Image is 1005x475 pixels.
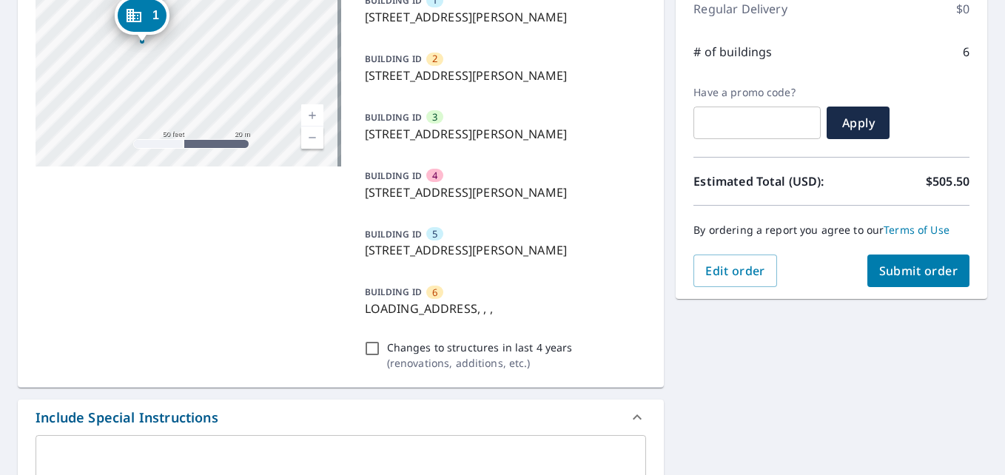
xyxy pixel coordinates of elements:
[827,107,890,139] button: Apply
[365,53,422,65] p: BUILDING ID
[926,172,969,190] p: $505.50
[963,43,969,61] p: 6
[432,110,437,124] span: 3
[838,115,878,131] span: Apply
[705,263,765,279] span: Edit order
[387,340,573,355] p: Changes to structures in last 4 years
[365,183,641,201] p: [STREET_ADDRESS][PERSON_NAME]
[693,172,831,190] p: Estimated Total (USD):
[432,52,437,66] span: 2
[365,286,422,298] p: BUILDING ID
[432,286,437,300] span: 6
[18,400,664,435] div: Include Special Instructions
[152,10,159,21] span: 1
[365,300,641,317] p: LOADING_ADDRESS, , ,
[867,255,970,287] button: Submit order
[879,263,958,279] span: Submit order
[693,255,777,287] button: Edit order
[693,223,969,237] p: By ordering a report you agree to our
[365,8,641,26] p: [STREET_ADDRESS][PERSON_NAME]
[365,241,641,259] p: [STREET_ADDRESS][PERSON_NAME]
[301,104,323,127] a: Current Level 19, Zoom In
[36,408,218,428] div: Include Special Instructions
[365,228,422,240] p: BUILDING ID
[432,169,437,183] span: 4
[365,125,641,143] p: [STREET_ADDRESS][PERSON_NAME]
[884,223,949,237] a: Terms of Use
[693,86,821,99] label: Have a promo code?
[387,355,573,371] p: ( renovations, additions, etc. )
[365,169,422,182] p: BUILDING ID
[301,127,323,149] a: Current Level 19, Zoom Out
[432,227,437,241] span: 5
[365,111,422,124] p: BUILDING ID
[365,67,641,84] p: [STREET_ADDRESS][PERSON_NAME]
[693,43,772,61] p: # of buildings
